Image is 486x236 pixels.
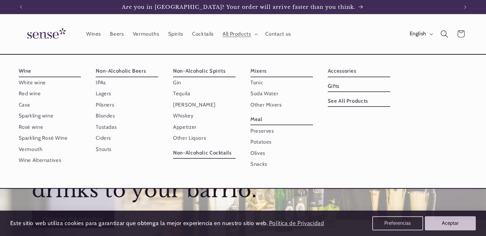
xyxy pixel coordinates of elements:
button: Preferencias [372,216,423,230]
span: Wines [86,31,101,37]
a: Non-Alcoholic Beers [96,66,158,77]
summary: Search [436,26,452,42]
button: Aceptar [425,216,476,230]
a: White wine [19,77,81,88]
a: Wines [82,26,105,42]
a: Whiskey [173,110,236,121]
a: Stouts [96,144,158,155]
span: Spirits [168,31,183,37]
a: Non-Alcoholic Cocktails [173,147,236,158]
a: Gifts [328,81,390,92]
a: Sparkling wine [19,110,81,121]
a: Política de Privacidad (opens in a new tab) [268,217,325,230]
a: Tequila [173,88,236,99]
span: Cocktails [192,31,214,37]
a: Cocktails [188,26,218,42]
span: All Products [223,31,251,37]
span: Contact us [265,31,291,37]
a: Other Liquors [173,133,236,144]
span: Beers [110,31,124,37]
a: Tostadas [96,122,158,133]
a: IPAs [96,77,158,88]
a: Ciders [96,133,158,144]
a: Sense [16,21,75,47]
a: Pilsners [96,99,158,110]
a: Olives [250,147,313,158]
a: Appetizer [173,122,236,133]
span: Este sitio web utiliza cookies para garantizar que obtenga la mejor experiencia en nuestro sitio ... [10,220,268,226]
a: Preserves [250,125,313,136]
h2: We're here to bring curated alcohol-free drinks to your barrio. [31,125,258,203]
a: Snacks [250,159,313,170]
img: Sense [19,24,72,44]
a: Vermouths [128,26,164,42]
a: See All Products [328,96,390,107]
summary: All Products [218,26,261,42]
a: Sparkling Rosé Wine [19,133,81,144]
a: Tonic [250,77,313,88]
a: Red wine [19,88,81,99]
span: Are you in [GEOGRAPHIC_DATA]? Your order will arrive faster than you think. [122,4,356,10]
button: English [405,27,436,41]
a: Contact us [261,26,296,42]
a: Gin [173,77,236,88]
span: Vermouths [133,31,159,37]
a: Meal [250,114,313,125]
a: Non-Alcoholic Spirits [173,66,236,77]
a: Rosé wine [19,122,81,133]
a: Cava [19,99,81,110]
a: Blondes [96,110,158,121]
a: Mixers [250,66,313,77]
a: Spirits [164,26,188,42]
a: WIne [19,66,81,77]
a: Potatoes [250,137,313,147]
a: Vermouth [19,144,81,155]
a: Wine Alternatives [19,155,81,166]
a: Soda Water [250,88,313,99]
span: English [410,30,426,38]
a: Other Mixers [250,99,313,110]
a: Beers [106,26,128,42]
a: Accessories [328,66,390,77]
a: [PERSON_NAME] [173,99,236,110]
a: Lagers [96,88,158,99]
